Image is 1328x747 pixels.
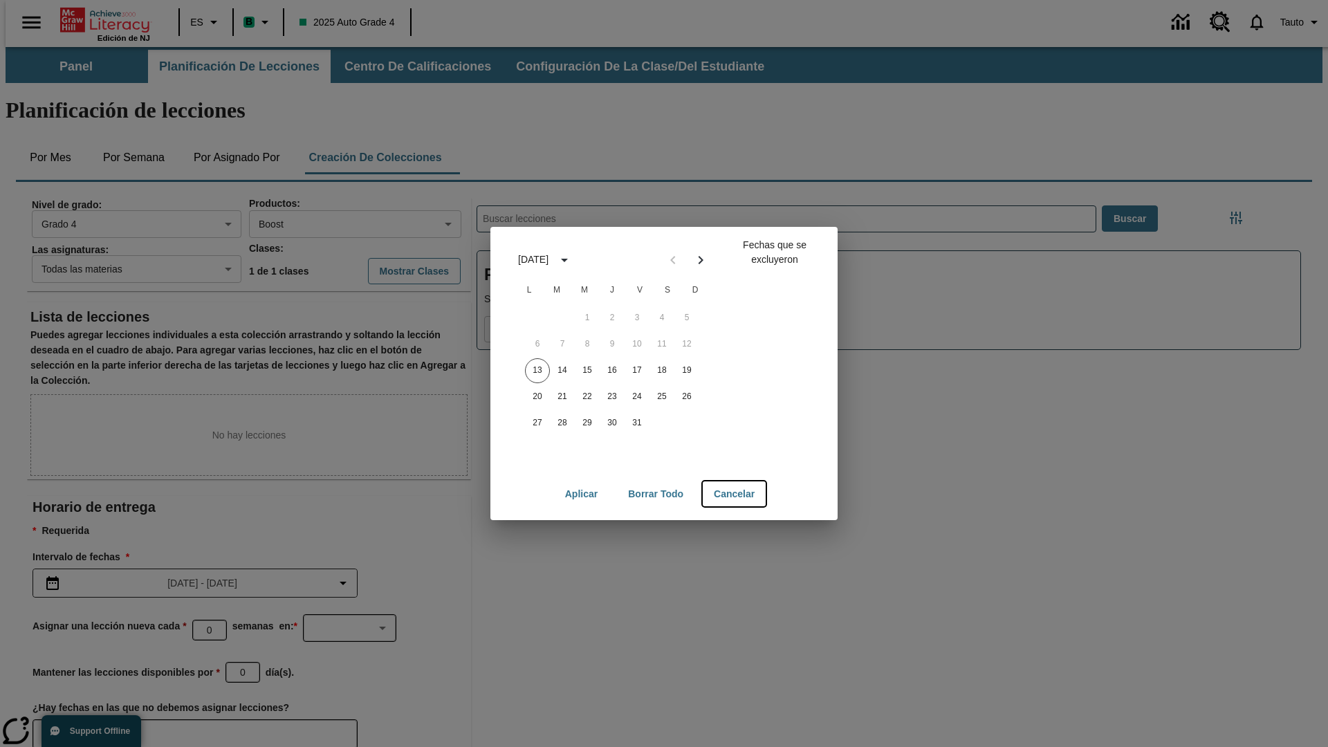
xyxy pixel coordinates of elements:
button: 30 [600,411,625,436]
button: 16 [600,358,625,383]
span: lunes [517,277,542,304]
button: 15 [575,358,600,383]
span: sábado [655,277,680,304]
button: 23 [600,385,625,409]
span: domingo [683,277,708,304]
button: calendar view is open, switch to year view [553,248,576,272]
div: [DATE] [518,252,548,267]
span: jueves [600,277,625,304]
button: 25 [649,385,674,409]
span: miércoles [572,277,597,304]
button: Next month [687,246,714,274]
button: Aplicar [554,481,609,507]
button: Borrar todo [617,481,694,507]
button: 28 [550,411,575,436]
button: 13 [525,358,550,383]
button: 29 [575,411,600,436]
button: 21 [550,385,575,409]
span: viernes [627,277,652,304]
button: 19 [674,358,699,383]
button: Cancelar [703,481,766,507]
button: 14 [550,358,575,383]
span: martes [544,277,569,304]
button: 20 [525,385,550,409]
button: 24 [625,385,649,409]
button: 22 [575,385,600,409]
button: 18 [649,358,674,383]
button: 27 [525,411,550,436]
button: 17 [625,358,649,383]
p: Fechas que se excluyeron [723,238,827,267]
button: 26 [674,385,699,409]
button: 31 [625,411,649,436]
